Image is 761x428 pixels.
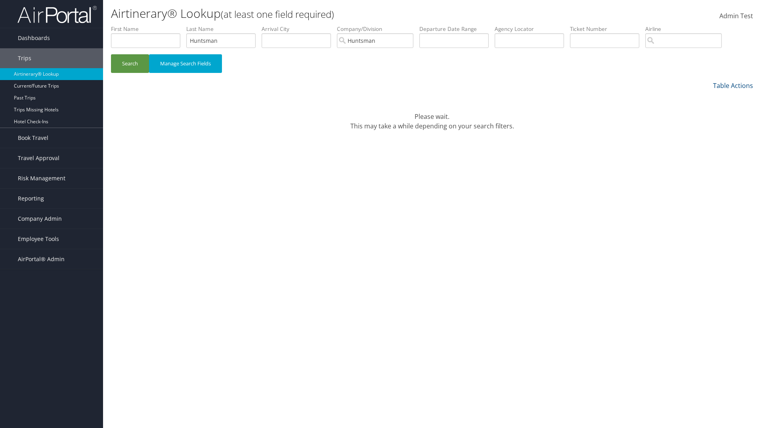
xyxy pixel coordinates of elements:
span: Book Travel [18,128,48,148]
span: Company Admin [18,209,62,229]
button: Search [111,54,149,73]
label: First Name [111,25,186,33]
a: Table Actions [713,81,753,90]
label: Last Name [186,25,262,33]
span: Risk Management [18,168,65,188]
label: Agency Locator [495,25,570,33]
span: Dashboards [18,28,50,48]
div: Please wait. This may take a while depending on your search filters. [111,102,753,131]
a: Admin Test [719,4,753,29]
label: Company/Division [337,25,419,33]
span: Travel Approval [18,148,59,168]
span: Employee Tools [18,229,59,249]
label: Ticket Number [570,25,645,33]
span: Trips [18,48,31,68]
span: Reporting [18,189,44,208]
button: Manage Search Fields [149,54,222,73]
h1: Airtinerary® Lookup [111,5,539,22]
label: Arrival City [262,25,337,33]
label: Airline [645,25,728,33]
span: AirPortal® Admin [18,249,65,269]
span: Admin Test [719,11,753,20]
small: (at least one field required) [221,8,334,21]
img: airportal-logo.png [17,5,97,24]
label: Departure Date Range [419,25,495,33]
